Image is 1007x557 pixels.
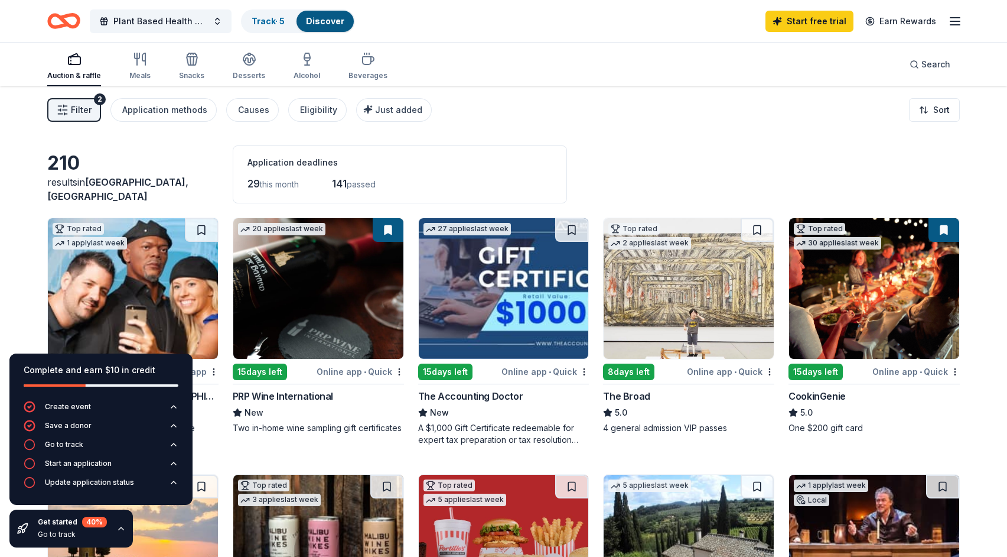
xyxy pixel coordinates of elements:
[794,494,829,506] div: Local
[734,367,736,377] span: •
[332,177,347,190] span: 141
[47,98,101,122] button: Filter2
[53,223,104,235] div: Top rated
[800,406,813,420] span: 5.0
[233,47,265,86] button: Desserts
[603,218,774,434] a: Image for The BroadTop rated2 applieslast week8days leftOnline app•QuickThe Broad5.04 general adm...
[872,364,960,379] div: Online app Quick
[423,494,506,506] div: 5 applies last week
[789,218,959,359] img: Image for CookinGenie
[933,103,950,117] span: Sort
[604,218,774,359] img: Image for The Broad
[241,9,355,33] button: Track· 5Discover
[24,458,178,477] button: Start an application
[45,459,112,468] div: Start an application
[608,223,660,235] div: Top rated
[300,103,337,117] div: Eligibility
[245,406,263,420] span: New
[294,71,320,80] div: Alcohol
[24,401,178,420] button: Create event
[45,478,134,487] div: Update application status
[430,406,449,420] span: New
[788,389,846,403] div: CookinGenie
[364,367,366,377] span: •
[921,57,950,72] span: Search
[603,364,654,380] div: 8 days left
[47,176,188,202] span: in
[615,406,627,420] span: 5.0
[794,223,845,235] div: Top rated
[90,9,232,33] button: Plant Based Health Conference
[347,179,376,189] span: passed
[288,98,347,122] button: Eligibility
[113,14,208,28] span: Plant Based Health Conference
[47,7,80,35] a: Home
[788,422,960,434] div: One $200 gift card
[909,98,960,122] button: Sort
[53,237,127,250] div: 1 apply last week
[788,364,843,380] div: 15 days left
[71,103,92,117] span: Filter
[47,151,219,175] div: 210
[238,223,325,235] div: 20 applies last week
[765,11,853,32] a: Start free trial
[238,480,289,491] div: Top rated
[252,16,285,26] a: Track· 5
[423,223,511,235] div: 27 applies last week
[419,218,589,359] img: Image for The Accounting Doctor
[794,480,868,492] div: 1 apply last week
[179,71,204,80] div: Snacks
[45,421,92,430] div: Save a donor
[603,389,650,403] div: The Broad
[45,402,91,412] div: Create event
[900,53,960,76] button: Search
[47,175,219,203] div: results
[233,218,403,359] img: Image for PRP Wine International
[129,47,151,86] button: Meals
[24,439,178,458] button: Go to track
[48,218,218,359] img: Image for Hollywood Wax Museum (Hollywood)
[418,218,589,446] a: Image for The Accounting Doctor27 applieslast week15days leftOnline app•QuickThe Accounting Docto...
[129,71,151,80] div: Meals
[233,364,287,380] div: 15 days left
[418,389,523,403] div: The Accounting Doctor
[233,71,265,80] div: Desserts
[82,517,107,527] div: 40 %
[47,176,188,202] span: [GEOGRAPHIC_DATA], [GEOGRAPHIC_DATA]
[501,364,589,379] div: Online app Quick
[294,47,320,86] button: Alcohol
[122,103,207,117] div: Application methods
[24,363,178,377] div: Complete and earn $10 in credit
[247,156,552,170] div: Application deadlines
[238,103,269,117] div: Causes
[608,480,691,492] div: 5 applies last week
[233,218,404,434] a: Image for PRP Wine International20 applieslast week15days leftOnline app•QuickPRP Wine Internatio...
[47,218,219,446] a: Image for Hollywood Wax Museum (Hollywood)Top rated1 applylast weekDue [DATE]Online app[GEOGRAPHI...
[549,367,551,377] span: •
[47,71,101,80] div: Auction & raffle
[226,98,279,122] button: Causes
[233,422,404,434] div: Two in-home wine sampling gift certificates
[94,93,106,105] div: 2
[375,105,422,115] span: Just added
[24,420,178,439] button: Save a donor
[38,530,107,539] div: Go to track
[179,47,204,86] button: Snacks
[247,177,260,190] span: 29
[418,422,589,446] div: A $1,000 Gift Certificate redeemable for expert tax preparation or tax resolution services—recipi...
[348,71,387,80] div: Beverages
[920,367,922,377] span: •
[233,389,333,403] div: PRP Wine International
[260,179,299,189] span: this month
[238,494,321,506] div: 3 applies last week
[110,98,217,122] button: Application methods
[423,480,475,491] div: Top rated
[608,237,691,250] div: 2 applies last week
[418,364,472,380] div: 15 days left
[788,218,960,434] a: Image for CookinGenieTop rated30 applieslast week15days leftOnline app•QuickCookinGenie5.0One $20...
[794,237,881,250] div: 30 applies last week
[687,364,774,379] div: Online app Quick
[306,16,344,26] a: Discover
[603,422,774,434] div: 4 general admission VIP passes
[24,477,178,496] button: Update application status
